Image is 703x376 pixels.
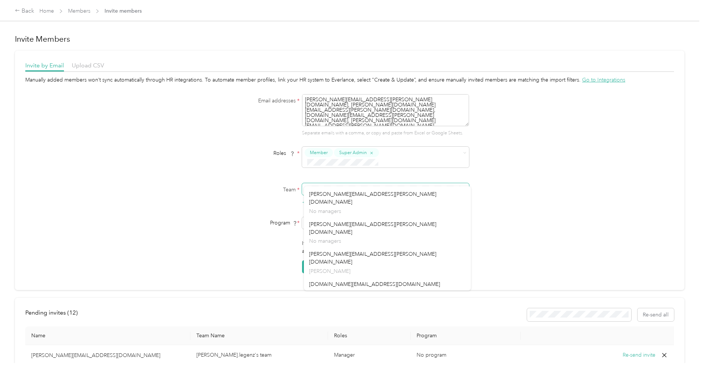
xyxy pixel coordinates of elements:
span: ( 12 ) [67,309,78,316]
span: Invite by Email [25,62,64,69]
th: Program [411,326,521,345]
span: [DOMAIN_NAME][EMAIL_ADDRESS][DOMAIN_NAME] [309,281,440,287]
iframe: Everlance-gr Chat Button Frame [661,334,703,376]
textarea: [PERSON_NAME][EMAIL_ADDRESS][PERSON_NAME][DOMAIN_NAME], [PERSON_NAME][DOMAIN_NAME][EMAIL_ADDRESS]... [302,94,469,126]
div: Manually added members won’t sync automatically through HR integrations. To automate member profi... [25,76,674,84]
th: Roles [328,326,411,345]
div: left-menu [25,308,83,321]
div: Resend all invitations [527,308,674,321]
div: info-bar [25,308,674,321]
button: Send Invites [302,260,341,273]
span: [PERSON_NAME][EMAIL_ADDRESS][PERSON_NAME][DOMAIN_NAME] [309,251,436,265]
span: Roles [271,147,297,159]
p: No managers [309,207,466,215]
button: + Create team [302,198,340,207]
a: Home [39,8,54,14]
p: [PERSON_NAME] [309,289,466,297]
th: Team Name [190,326,328,345]
p: [PERSON_NAME][EMAIL_ADDRESS][DOMAIN_NAME] [31,351,184,359]
p: If multiple members are invited above, this profile information will apply to all invited members [302,239,469,255]
span: Upload CSV [72,62,104,69]
div: Back [15,7,34,16]
h1: Invite Members [15,34,684,44]
button: Re-send invite [623,351,655,359]
span: Invite members [105,7,142,15]
span: [PERSON_NAME].legenz's team [196,352,272,358]
p: No managers [309,237,466,245]
label: Team [206,186,299,194]
a: Members [68,8,90,14]
span: Super Admin [339,149,367,156]
div: Program [206,219,299,227]
th: Name [25,326,190,345]
button: Re-send all [638,308,674,321]
p: [PERSON_NAME] [309,267,466,275]
button: Member [305,148,333,157]
span: Pending invites [25,309,78,316]
span: Go to Integrations [582,77,625,83]
span: [PERSON_NAME][EMAIL_ADDRESS][PERSON_NAME][DOMAIN_NAME] [309,221,436,235]
span: Member [310,149,328,156]
button: Super Admin [334,148,379,157]
span: [PERSON_NAME][EMAIL_ADDRESS][PERSON_NAME][DOMAIN_NAME] [309,191,436,205]
span: Manager [334,352,355,358]
label: Email addresses [206,97,299,105]
span: No program [417,352,446,358]
p: Separate emails with a comma, or copy and paste from Excel or Google Sheets. [302,130,469,137]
